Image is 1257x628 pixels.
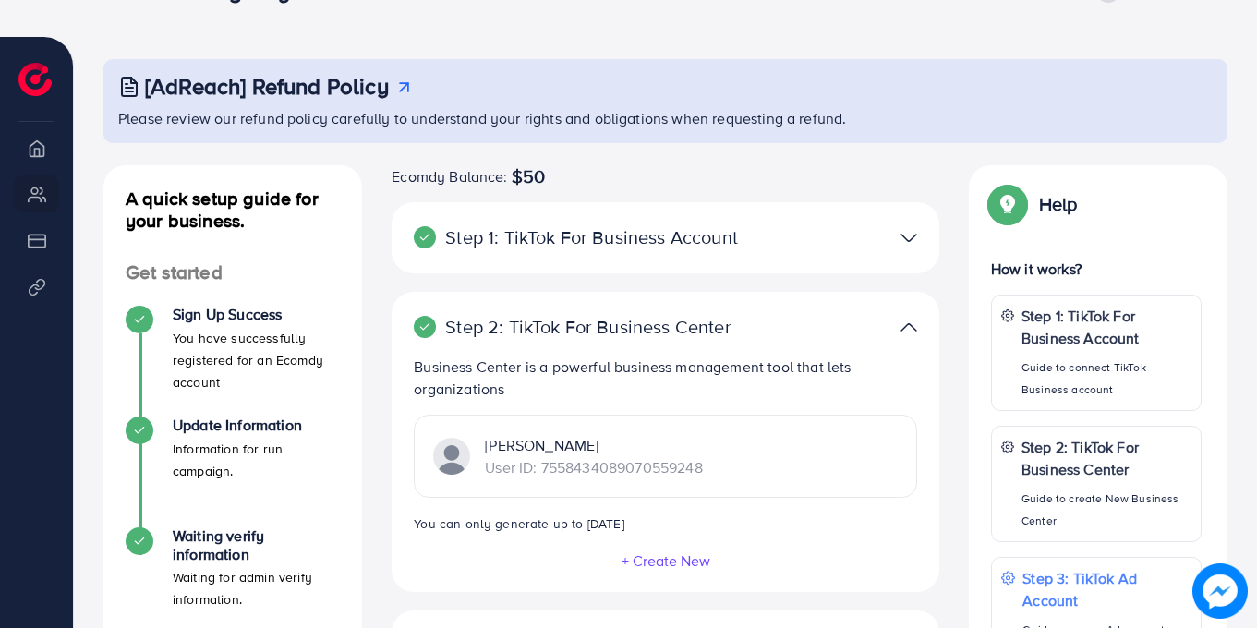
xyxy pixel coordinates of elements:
[512,165,545,187] span: $50
[103,306,362,417] li: Sign Up Success
[1039,193,1078,215] p: Help
[173,327,340,393] p: You have successfully registered for an Ecomdy account
[1021,305,1191,349] p: Step 1: TikTok For Business Account
[173,417,340,434] h4: Update Information
[991,187,1024,221] img: Popup guide
[991,258,1202,280] p: How it works?
[1021,356,1191,401] p: Guide to connect TikTok Business account
[1021,436,1191,480] p: Step 2: TikTok For Business Center
[900,314,917,341] img: TikTok partner
[414,514,623,532] small: You can only generate up to [DATE]
[103,187,362,232] h4: A quick setup guide for your business.
[900,224,917,251] img: TikTok partner
[1192,563,1248,619] img: image
[173,527,340,562] h4: Waiting verify information
[103,261,362,284] h4: Get started
[1021,488,1191,532] p: Guide to create New Business Center
[1022,567,1191,611] p: Step 3: TikTok Ad Account
[173,438,340,482] p: Information for run campaign.
[414,226,739,248] p: Step 1: TikTok For Business Account
[173,566,340,610] p: Waiting for admin verify information.
[621,552,711,569] button: + Create New
[414,356,917,400] p: Business Center is a powerful business management tool that lets organizations
[145,73,389,100] h3: [AdReach] Refund Policy
[118,107,1216,129] p: Please review our refund policy carefully to understand your rights and obligations when requesti...
[103,417,362,527] li: Update Information
[485,456,702,478] p: User ID: 7558434089070559248
[173,306,340,323] h4: Sign Up Success
[414,316,739,338] p: Step 2: TikTok For Business Center
[485,434,702,456] p: [PERSON_NAME]
[433,438,470,475] img: TikTok partner
[18,63,52,96] img: logo
[392,165,507,187] span: Ecomdy Balance:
